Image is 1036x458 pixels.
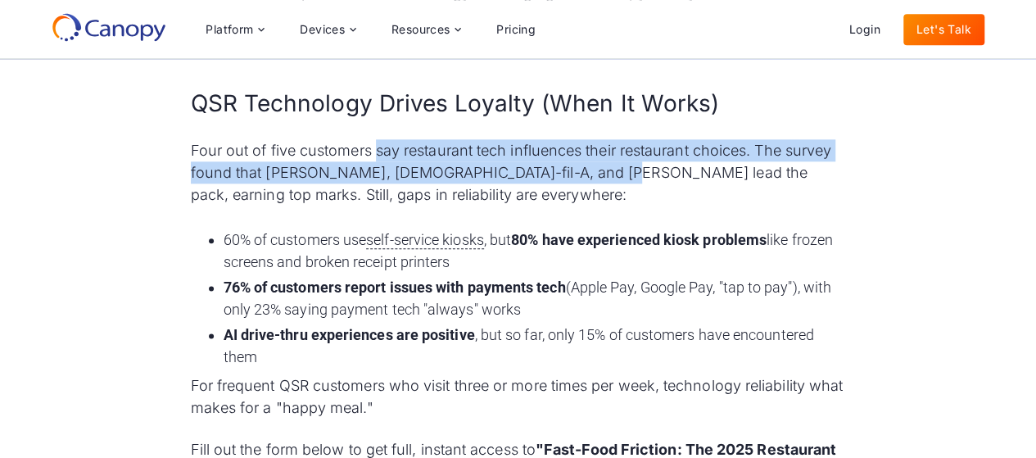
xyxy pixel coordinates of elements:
[224,229,846,273] li: 60% of customers use , but like frozen screens and broken receipt printers
[903,14,984,45] a: Let's Talk
[224,276,846,320] li: (Apple Pay, Google Pay, "tap to pay"), with only 23% saying payment tech "always" works
[224,326,475,343] strong: AI drive-thru experiences are positive
[224,324,846,368] li: , but so far, only 15% of customers have encountered them
[836,14,893,45] a: Login
[206,24,253,35] div: Platform
[192,13,277,46] div: Platform
[511,231,767,248] strong: 80% have experienced kiosk problems
[191,374,846,419] p: For frequent QSR customers who visit three or more times per week, technology reliability what ma...
[191,88,846,120] h2: QSR Technology Drives Loyalty (When It Works)
[300,24,345,35] div: Devices
[287,13,369,46] div: Devices
[483,14,549,45] a: Pricing
[191,139,846,206] p: Four out of five customers say restaurant tech influences their restaurant choices. The survey fo...
[224,279,566,296] strong: 76% of customers report issues with payments tech
[391,24,450,35] div: Resources
[378,13,473,46] div: Resources
[366,231,484,249] span: self-service kiosks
